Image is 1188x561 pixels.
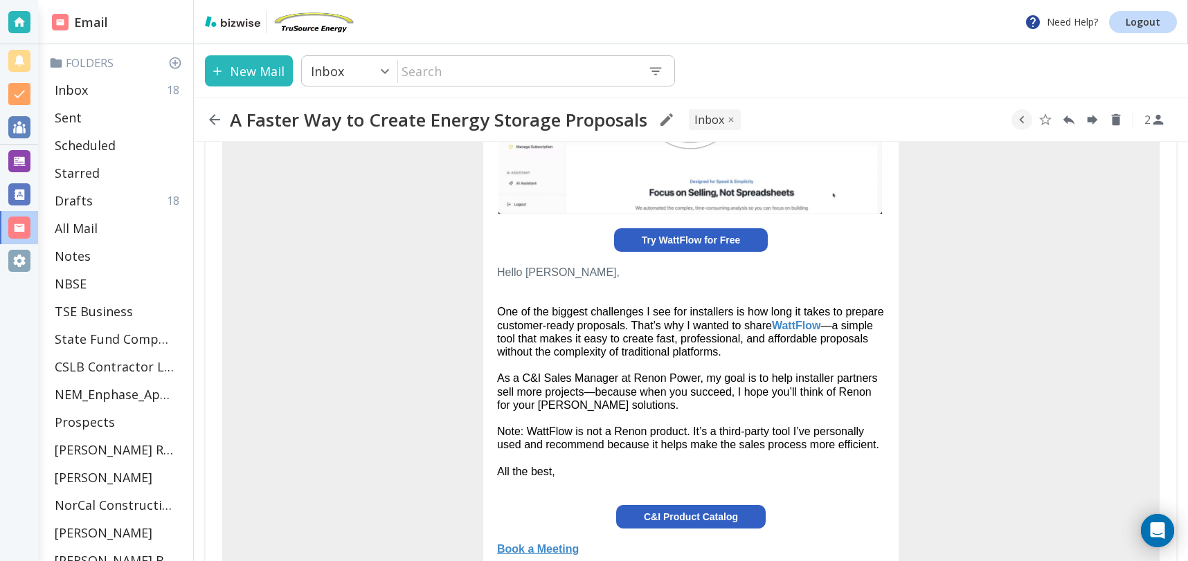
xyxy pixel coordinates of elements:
[49,380,188,408] div: NEM_Enphase_Applications
[55,469,152,486] p: [PERSON_NAME]
[55,137,116,154] p: Scheduled
[49,519,188,546] div: [PERSON_NAME]
[49,436,188,463] div: [PERSON_NAME] Residence
[55,82,88,98] p: Inbox
[167,82,185,98] p: 18
[55,441,174,458] p: [PERSON_NAME] Residence
[55,497,174,513] p: NorCal Construction
[49,187,188,214] div: Drafts18
[55,386,174,403] p: NEM_Enphase_Applications
[49,353,188,380] div: CSLB Contractor License
[167,193,185,208] p: 18
[205,55,293,86] button: New Mail
[49,270,188,297] div: NBSE
[49,325,188,353] div: State Fund Compensation
[49,463,188,491] div: [PERSON_NAME]
[398,57,637,85] input: Search
[49,214,188,242] div: All Mail
[55,109,82,126] p: Sent
[1109,11,1177,33] a: Logout
[1144,112,1151,127] p: 2
[1138,103,1171,136] button: See Participants
[55,331,174,347] p: State Fund Compensation
[55,248,91,264] p: Notes
[49,159,188,187] div: Starred
[49,76,188,104] div: Inbox18
[49,242,188,270] div: Notes
[55,192,93,209] p: Drafts
[52,14,69,30] img: DashboardSidebarEmail.svg
[1025,14,1098,30] p: Need Help?
[205,16,260,27] img: bizwise
[49,131,188,159] div: Scheduled
[55,165,100,181] p: Starred
[1059,109,1079,130] button: Reply
[55,275,87,292] p: NBSE
[1082,109,1103,130] button: Forward
[55,524,152,541] p: [PERSON_NAME]
[272,11,355,33] img: TruSource Energy, Inc.
[49,104,188,131] div: Sent
[49,297,188,325] div: TSE Business
[694,112,724,127] p: INBOX
[49,408,188,436] div: Prospects
[1106,109,1126,130] button: Delete
[1126,17,1160,27] p: Logout
[55,220,98,237] p: All Mail
[55,303,133,320] p: TSE Business
[49,55,188,71] p: Folders
[1141,514,1174,547] div: Open Intercom Messenger
[55,414,115,430] p: Prospects
[49,491,188,519] div: NorCal Construction
[55,358,174,375] p: CSLB Contractor License
[230,109,647,131] h2: A Faster Way to Create Energy Storage Proposals
[311,63,344,80] p: Inbox
[52,13,108,32] h2: Email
